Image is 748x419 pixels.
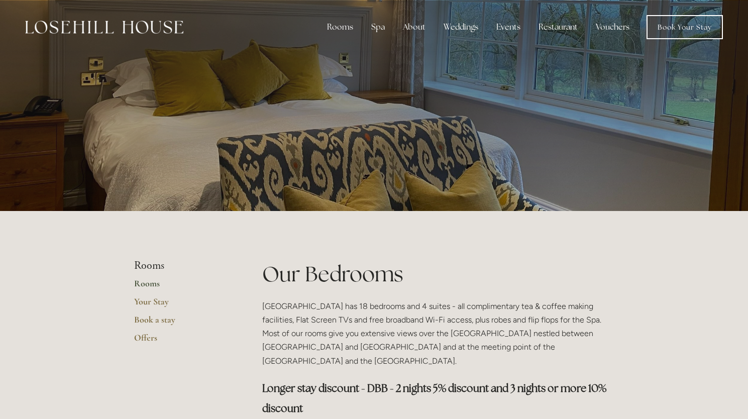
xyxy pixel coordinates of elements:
a: Book Your Stay [647,15,723,39]
a: Your Stay [134,296,230,314]
p: [GEOGRAPHIC_DATA] has 18 bedrooms and 4 suites - all complimentary tea & coffee making facilities... [262,299,614,368]
img: Losehill House [25,21,183,34]
a: Offers [134,332,230,350]
li: Rooms [134,259,230,272]
h1: Our Bedrooms [262,259,614,289]
div: Rooms [319,17,361,37]
a: Rooms [134,278,230,296]
div: Events [488,17,528,37]
div: Weddings [436,17,486,37]
strong: Longer stay discount - DBB - 2 nights 5% discount and 3 nights or more 10% discount [262,381,608,415]
div: Restaurant [530,17,586,37]
div: Spa [363,17,393,37]
a: Vouchers [588,17,637,37]
div: About [395,17,434,37]
a: Book a stay [134,314,230,332]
